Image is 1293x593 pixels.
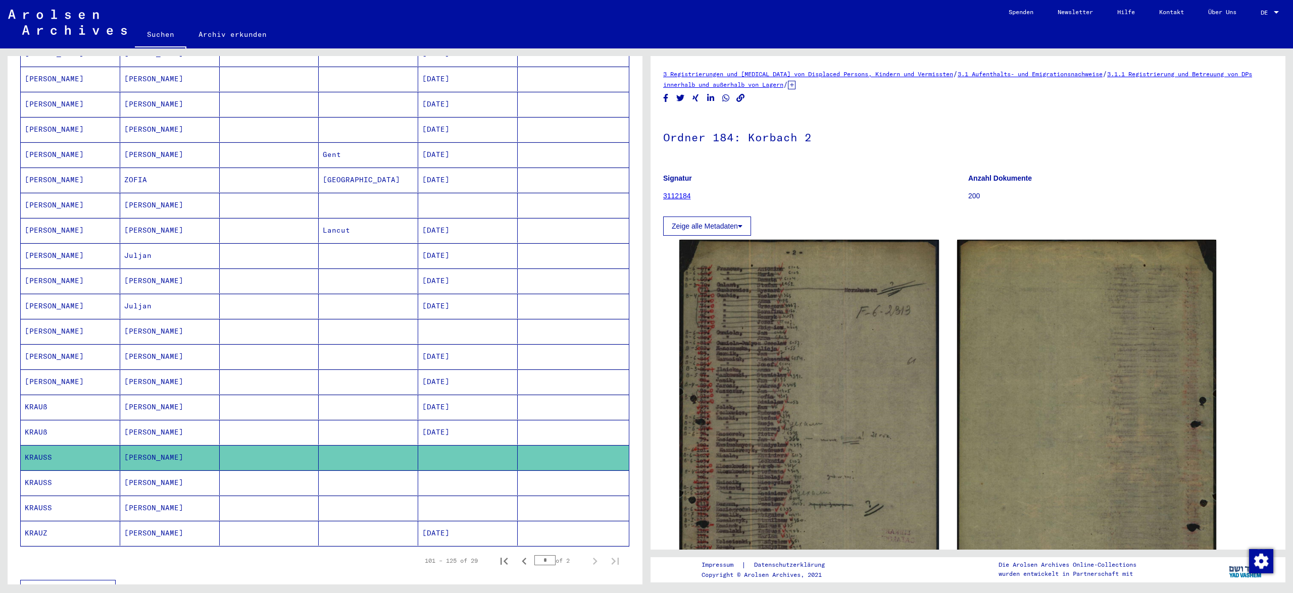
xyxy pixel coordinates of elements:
[120,92,220,117] mat-cell: [PERSON_NAME]
[120,294,220,318] mat-cell: Juljan
[418,344,518,369] mat-cell: [DATE]
[21,268,120,293] mat-cell: [PERSON_NAME]
[706,92,716,104] button: Share on LinkedIn
[663,174,692,182] b: Signatur
[120,218,220,243] mat-cell: [PERSON_NAME]
[120,319,220,344] mat-cell: [PERSON_NAME]
[120,168,220,192] mat-cell: ZOFIA
[120,395,220,419] mat-cell: [PERSON_NAME]
[418,521,518,546] mat-cell: [DATE]
[21,445,120,470] mat-cell: KRAUSS
[319,142,418,167] mat-cell: Gent
[418,294,518,318] mat-cell: [DATE]
[120,496,220,520] mat-cell: [PERSON_NAME]
[418,92,518,117] mat-cell: [DATE]
[120,117,220,142] mat-cell: [PERSON_NAME]
[21,193,120,218] mat-cell: [PERSON_NAME]
[120,193,220,218] mat-cell: [PERSON_NAME]
[120,445,220,470] mat-cell: [PERSON_NAME]
[319,168,418,192] mat-cell: [GEOGRAPHIC_DATA]
[702,560,741,570] a: Impressum
[999,560,1136,569] p: Die Arolsen Archives Online-Collections
[21,420,120,445] mat-cell: KRAUß
[690,92,701,104] button: Share on Xing
[21,142,120,167] mat-cell: [PERSON_NAME]
[494,551,514,571] button: First page
[702,560,837,570] div: |
[21,218,120,243] mat-cell: [PERSON_NAME]
[21,117,120,142] mat-cell: [PERSON_NAME]
[968,174,1032,182] b: Anzahl Dokumente
[1103,69,1107,78] span: /
[514,551,534,571] button: Previous page
[663,114,1273,158] h1: Ordner 184: Korbach 2
[1261,9,1272,16] span: DE
[418,268,518,293] mat-cell: [DATE]
[120,420,220,445] mat-cell: [PERSON_NAME]
[418,218,518,243] mat-cell: [DATE]
[663,70,953,78] a: 3 Registrierungen und [MEDICAL_DATA] von Displaced Persons, Kindern und Vermissten
[21,319,120,344] mat-cell: [PERSON_NAME]
[585,551,605,571] button: Next page
[534,556,585,565] div: of 2
[702,570,837,579] p: Copyright © Arolsen Archives, 2021
[418,117,518,142] mat-cell: [DATE]
[120,67,220,91] mat-cell: [PERSON_NAME]
[418,395,518,419] mat-cell: [DATE]
[605,551,625,571] button: Last page
[958,70,1103,78] a: 3.1 Aufenthalts- und Emigrationsnachweise
[1249,549,1273,573] div: Zustimmung ändern
[21,395,120,419] mat-cell: KRAUß
[8,10,127,35] img: Arolsen_neg.svg
[425,556,478,565] div: 101 – 125 of 29
[968,191,1273,201] p: 200
[783,80,788,89] span: /
[21,470,120,495] mat-cell: KRAUSS
[675,92,686,104] button: Share on Twitter
[120,369,220,394] mat-cell: [PERSON_NAME]
[21,92,120,117] mat-cell: [PERSON_NAME]
[418,243,518,268] mat-cell: [DATE]
[186,22,279,46] a: Archiv erkunden
[21,243,120,268] mat-cell: [PERSON_NAME]
[21,521,120,546] mat-cell: KRAUZ
[120,243,220,268] mat-cell: Juljan
[319,218,418,243] mat-cell: Lancut
[120,470,220,495] mat-cell: [PERSON_NAME]
[999,569,1136,578] p: wurden entwickelt in Partnerschaft mit
[120,521,220,546] mat-cell: [PERSON_NAME]
[21,344,120,369] mat-cell: [PERSON_NAME]
[953,69,958,78] span: /
[418,168,518,192] mat-cell: [DATE]
[661,92,671,104] button: Share on Facebook
[21,294,120,318] mat-cell: [PERSON_NAME]
[21,67,120,91] mat-cell: [PERSON_NAME]
[21,496,120,520] mat-cell: KRAUSS
[1249,549,1273,573] img: Zustimmung ändern
[418,420,518,445] mat-cell: [DATE]
[120,344,220,369] mat-cell: [PERSON_NAME]
[21,168,120,192] mat-cell: [PERSON_NAME]
[418,142,518,167] mat-cell: [DATE]
[120,268,220,293] mat-cell: [PERSON_NAME]
[721,92,731,104] button: Share on WhatsApp
[120,142,220,167] mat-cell: [PERSON_NAME]
[1227,557,1265,582] img: yv_logo.png
[746,560,837,570] a: Datenschutzerklärung
[735,92,746,104] button: Copy link
[135,22,186,48] a: Suchen
[663,217,751,236] button: Zeige alle Metadaten
[21,369,120,394] mat-cell: [PERSON_NAME]
[418,369,518,394] mat-cell: [DATE]
[418,67,518,91] mat-cell: [DATE]
[663,192,691,200] a: 3112184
